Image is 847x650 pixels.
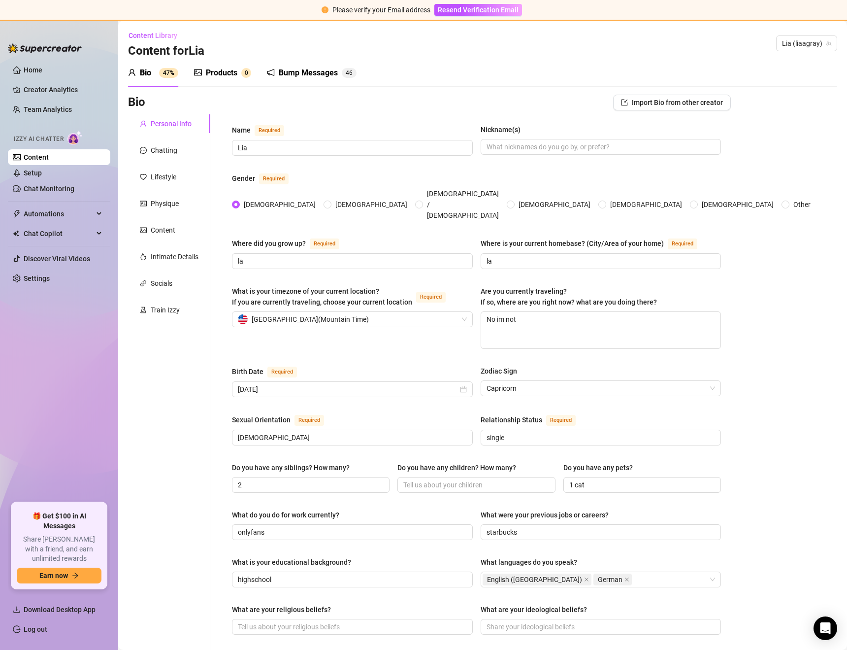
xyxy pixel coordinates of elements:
[403,479,547,490] input: Do you have any children? How many?
[481,238,664,249] div: Where is your current homebase? (City/Area of your home)
[240,199,320,210] span: [DEMOGRAPHIC_DATA]
[346,69,349,76] span: 4
[546,415,576,426] span: Required
[14,135,64,144] span: Izzy AI Chatter
[24,105,72,113] a: Team Analytics
[487,527,714,538] input: What were your previous jobs or careers?
[569,479,713,490] input: Do you have any pets?
[481,238,708,249] label: Where is your current homebase? (City/Area of your home)
[584,577,589,582] span: close
[342,68,357,78] sup: 46
[140,227,147,234] span: picture
[128,43,204,59] h3: Content for Lia
[481,287,657,306] span: Are you currently traveling? If so, where are you right now? what are you doing there?
[789,199,814,210] span: Other
[232,462,350,473] div: Do you have any siblings? How many?
[232,238,306,249] div: Where did you grow up?
[24,169,42,177] a: Setup
[140,307,147,313] span: experiment
[24,206,94,222] span: Automations
[310,239,339,249] span: Required
[481,604,587,615] div: What are your ideological beliefs?
[24,606,96,614] span: Download Desktop App
[481,604,594,615] label: What are your ideological beliefs?
[481,510,609,520] div: What were your previous jobs or careers?
[322,6,328,13] span: exclamation-circle
[232,366,263,377] div: Birth Date
[279,67,338,79] div: Bump Messages
[17,568,101,583] button: Earn nowarrow-right
[140,67,151,79] div: Bio
[24,274,50,282] a: Settings
[238,479,382,490] input: Do you have any siblings? How many?
[782,36,831,51] span: Lia (liaagray)
[140,200,147,207] span: idcard
[232,462,357,473] label: Do you have any siblings? How many?
[232,125,251,136] div: Name
[128,95,145,110] h3: Bio
[151,171,176,182] div: Lifestyle
[232,238,350,249] label: Where did you grow up?
[232,557,351,568] div: What is your educational background?
[238,574,465,585] input: What is your educational background?
[481,510,616,520] label: What were your previous jobs or careers?
[487,256,714,267] input: Where is your current homebase? (City/Area of your home)
[238,432,465,443] input: Sexual Orientation
[238,621,465,632] input: What are your religious beliefs?
[128,28,185,43] button: Content Library
[826,40,832,46] span: team
[481,557,577,568] div: What languages do you speak?
[632,99,723,106] span: Import Bio from other creator
[349,69,353,76] span: 6
[397,462,516,473] div: Do you have any children? How many?
[206,67,237,79] div: Products
[563,462,633,473] div: Do you have any pets?
[151,198,179,209] div: Physique
[416,292,446,303] span: Required
[24,255,90,263] a: Discover Viral Videos
[232,172,299,184] label: Gender
[140,147,147,154] span: message
[13,230,19,237] img: Chat Copilot
[481,312,721,348] textarea: No im not
[24,226,94,241] span: Chat Copilot
[232,287,412,306] span: What is your timezone of your current location? If you are currently traveling, choose your curre...
[624,577,629,582] span: close
[481,124,527,135] label: Nickname(s)
[24,66,42,74] a: Home
[515,199,594,210] span: [DEMOGRAPHIC_DATA]
[487,381,716,396] span: Capricorn
[487,574,582,585] span: English ([GEOGRAPHIC_DATA])
[634,574,636,585] input: What languages do you speak?
[194,68,202,76] span: picture
[159,68,178,78] sup: 47%
[17,535,101,564] span: Share [PERSON_NAME] with a friend, and earn unlimited rewards
[232,604,338,615] label: What are your religious beliefs?
[238,527,465,538] input: What do you do for work currently?
[232,414,291,425] div: Sexual Orientation
[438,6,519,14] span: Resend Verification Email
[140,120,147,127] span: user
[698,199,778,210] span: [DEMOGRAPHIC_DATA]
[13,606,21,614] span: download
[487,621,714,632] input: What are your ideological beliefs?
[8,43,82,53] img: logo-BBDzfeDw.svg
[24,153,49,161] a: Content
[238,256,465,267] input: Where did you grow up?
[267,367,297,377] span: Required
[621,99,628,106] span: import
[814,616,837,640] div: Open Intercom Messenger
[241,68,251,78] sup: 0
[434,4,522,16] button: Resend Verification Email
[332,4,430,15] div: Please verify your Email address
[593,574,632,585] span: German
[128,68,136,76] span: user
[151,278,172,289] div: Socials
[151,118,192,129] div: Personal Info
[487,141,714,152] input: Nickname(s)
[563,462,640,473] label: Do you have any pets?
[397,462,523,473] label: Do you have any children? How many?
[598,574,622,585] span: German
[331,199,411,210] span: [DEMOGRAPHIC_DATA]
[151,225,175,236] div: Content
